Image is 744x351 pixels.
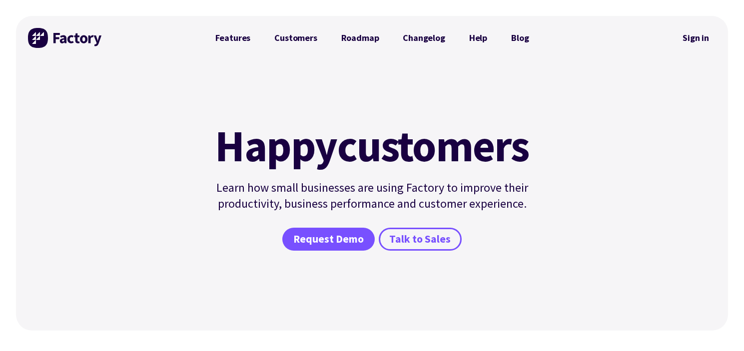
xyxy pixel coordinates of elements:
a: Help [457,28,499,48]
a: Request Demo [282,228,374,251]
a: Customers [262,28,329,48]
a: Sign in [676,26,716,49]
span: Request Demo [293,232,364,247]
a: Changelog [391,28,457,48]
a: Roadmap [329,28,391,48]
mark: Happy [215,124,337,168]
h1: customers [209,124,535,168]
a: Blog [499,28,541,48]
nav: Secondary Navigation [676,26,716,49]
p: Learn how small businesses are using Factory to improve their productivity, business performance ... [209,180,535,212]
a: Talk to Sales [379,228,462,251]
nav: Primary Navigation [203,28,541,48]
a: Features [203,28,263,48]
span: Talk to Sales [389,232,451,247]
img: Factory [28,28,103,48]
iframe: Chat Widget [573,243,744,351]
